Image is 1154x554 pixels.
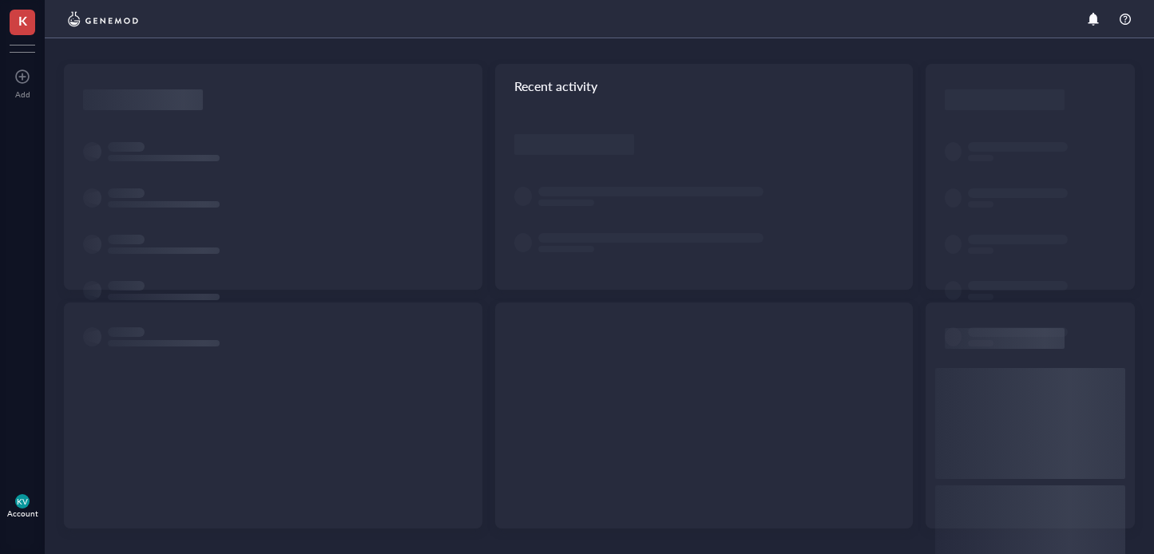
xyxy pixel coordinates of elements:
[64,10,142,29] img: genemod-logo
[18,10,27,30] span: K
[17,497,28,506] span: KV
[7,508,38,518] div: Account
[15,89,30,99] div: Add
[495,64,914,109] div: Recent activity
